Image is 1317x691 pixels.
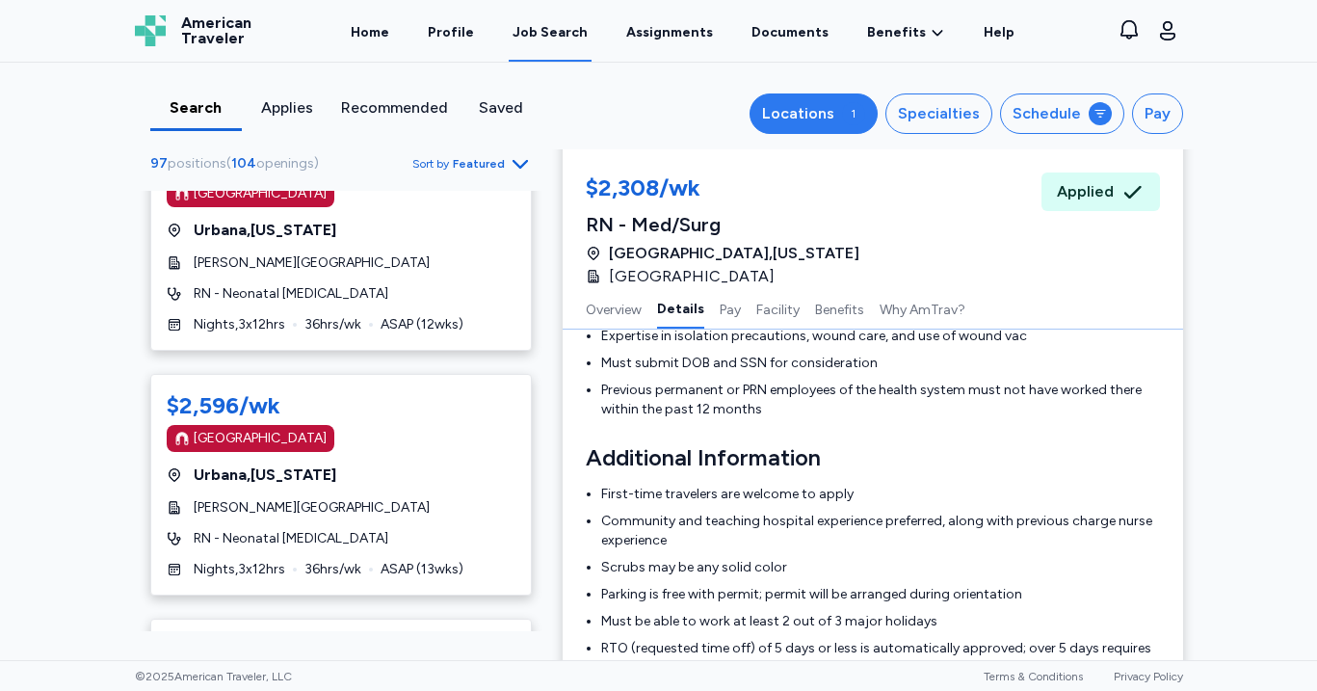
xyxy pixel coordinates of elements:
[1013,102,1081,125] div: Schedule
[135,669,292,684] span: © 2025 American Traveler, LLC
[1145,102,1171,125] div: Pay
[601,327,1160,346] li: Expertise in isolation precautions, wound care, and use of wound vac
[898,102,980,125] div: Specialties
[513,23,588,42] div: Job Search
[750,93,878,134] button: Locations1
[341,96,448,120] div: Recommended
[256,155,314,172] span: openings
[194,315,285,334] span: Nights , 3 x 12 hrs
[1132,93,1183,134] button: Pay
[867,23,926,42] span: Benefits
[601,485,1160,504] li: First-time travelers are welcome to apply
[231,155,256,172] span: 104
[194,429,327,448] div: [GEOGRAPHIC_DATA]
[194,560,285,579] span: Nights , 3 x 12 hrs
[1057,180,1114,203] span: Applied
[412,152,532,175] button: Sort byFeatured
[601,639,1160,678] li: RTO (requested time off) of 5 days or less is automatically approved; over 5 days requires additi...
[194,498,430,518] span: [PERSON_NAME][GEOGRAPHIC_DATA]
[756,288,800,329] button: Facility
[194,184,327,203] div: [GEOGRAPHIC_DATA]
[1114,670,1183,683] a: Privacy Policy
[586,173,859,207] div: $2,308/wk
[586,211,859,238] div: RN - Med/Surg
[181,15,251,46] span: American Traveler
[601,512,1160,550] li: Community and teaching hospital experience preferred, along with previous charge nurse experience
[1000,93,1124,134] button: Schedule
[509,2,592,62] a: Job Search
[412,156,449,172] span: Sort by
[880,288,965,329] button: Why AmTrav?
[762,102,834,125] div: Locations
[167,390,280,421] div: $2,596/wk
[158,96,234,120] div: Search
[601,612,1160,631] li: Must be able to work at least 2 out of 3 major holidays
[586,442,1160,473] h3: Additional Information
[304,315,361,334] span: 36 hrs/wk
[381,315,463,334] span: ASAP ( 12 wks)
[381,560,463,579] span: ASAP ( 13 wks)
[135,15,166,46] img: Logo
[867,23,945,42] a: Benefits
[984,670,1083,683] a: Terms & Conditions
[453,156,505,172] span: Featured
[194,253,430,273] span: [PERSON_NAME][GEOGRAPHIC_DATA]
[842,102,865,125] div: 1
[601,558,1160,577] li: Scrubs may be any solid color
[168,155,226,172] span: positions
[609,242,859,265] span: [GEOGRAPHIC_DATA] , [US_STATE]
[250,96,326,120] div: Applies
[304,560,361,579] span: 36 hrs/wk
[720,288,741,329] button: Pay
[657,288,704,329] button: Details
[601,381,1160,419] li: Previous permanent or PRN employees of the health system must not have worked there within the pa...
[194,219,336,242] span: Urbana , [US_STATE]
[815,288,864,329] button: Benefits
[194,529,388,548] span: RN - Neonatal [MEDICAL_DATA]
[463,96,540,120] div: Saved
[194,284,388,304] span: RN - Neonatal [MEDICAL_DATA]
[150,155,168,172] span: 97
[194,464,336,487] span: Urbana , [US_STATE]
[150,154,327,173] div: ( )
[586,288,642,329] button: Overview
[601,354,1160,373] li: Must submit DOB and SSN for consideration
[601,585,1160,604] li: Parking is free with permit; permit will be arranged during orientation
[609,265,775,288] span: [GEOGRAPHIC_DATA]
[885,93,992,134] button: Specialties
